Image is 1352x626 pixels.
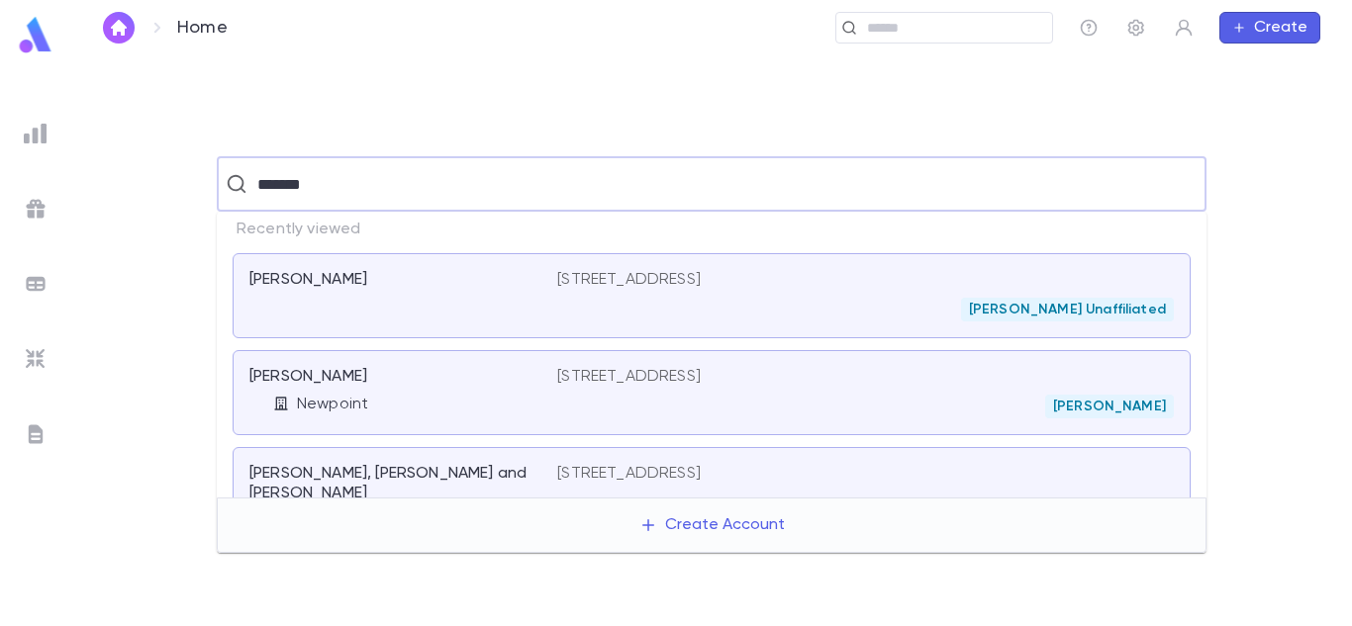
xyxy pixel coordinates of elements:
p: Recently viewed [217,212,1207,247]
p: Newpoint [297,395,368,414]
p: [STREET_ADDRESS] [557,464,701,484]
p: [PERSON_NAME] [249,367,367,387]
img: home_white.a664292cf8c1dea59945f0da9f25487c.svg [107,20,131,36]
p: [PERSON_NAME] [249,270,367,290]
button: Create Account [624,506,801,544]
img: reports_grey.c525e4749d1bce6a11f5fe2a8de1b229.svg [24,122,48,145]
p: [STREET_ADDRESS] [557,270,701,290]
img: batches_grey.339ca447c9d9533ef1741baa751efc33.svg [24,272,48,296]
img: logo [16,16,55,54]
img: letters_grey.7941b92b52307dd3b8a917253454ce1c.svg [24,422,48,446]
span: [PERSON_NAME] [1045,399,1174,414]
img: imports_grey.530a8a0e642e233f2baf0ef88e8c9fcb.svg [24,347,48,371]
p: Home [177,17,228,39]
span: [PERSON_NAME] Unaffiliated [961,302,1174,317]
p: [PERSON_NAME], [PERSON_NAME] and [PERSON_NAME] [249,464,533,503]
img: campaigns_grey.99e729a5f7ee94e3726e6486bddda8f1.svg [24,197,48,221]
button: Create [1219,12,1320,44]
p: [STREET_ADDRESS] [557,367,701,387]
